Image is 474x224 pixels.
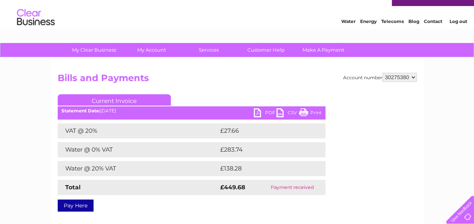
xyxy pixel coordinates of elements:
[65,184,81,191] strong: Total
[61,108,100,114] b: Statement Date:
[58,161,218,176] td: Water @ 20% VAT
[449,32,467,38] a: Log out
[58,199,94,212] a: Pay Here
[235,43,297,57] a: Customer Help
[299,108,322,119] a: Print
[58,108,325,114] div: [DATE]
[17,20,55,43] img: logo.png
[408,32,419,38] a: Blog
[218,142,312,157] td: £283.74
[220,184,245,191] strong: £449.68
[343,73,417,82] div: Account number
[59,4,416,37] div: Clear Business is a trading name of Verastar Limited (registered in [GEOGRAPHIC_DATA] No. 3667643...
[58,73,417,87] h2: Bills and Payments
[341,32,356,38] a: Water
[120,43,183,57] a: My Account
[332,4,384,13] a: 0333 014 3131
[63,43,125,57] a: My Clear Business
[360,32,377,38] a: Energy
[424,32,442,38] a: Contact
[58,94,171,106] a: Current Invoice
[292,43,354,57] a: Make A Payment
[276,108,299,119] a: CSV
[58,142,218,157] td: Water @ 0% VAT
[218,123,310,138] td: £27.66
[58,123,218,138] td: VAT @ 20%
[254,108,276,119] a: PDF
[178,43,240,57] a: Services
[218,161,311,176] td: £138.28
[381,32,404,38] a: Telecoms
[259,180,325,195] td: Payment received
